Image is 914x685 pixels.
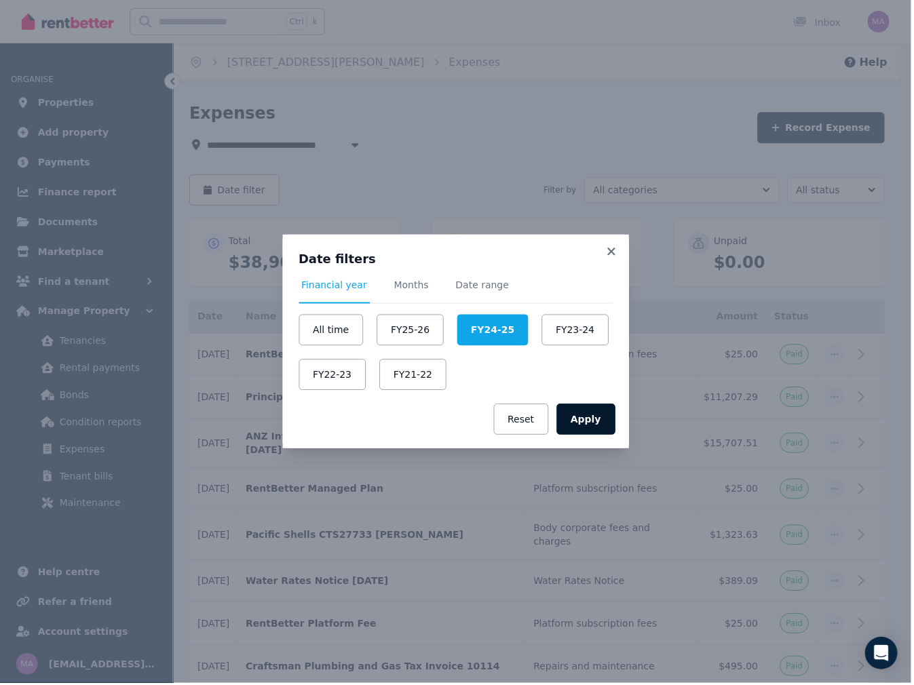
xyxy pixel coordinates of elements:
[381,360,448,391] button: FY21-22
[457,279,511,292] span: Date range
[300,315,364,347] button: All time
[396,279,430,292] span: Months
[300,279,615,305] nav: Tabs
[300,360,367,391] button: FY22-23
[378,315,445,347] button: FY25-26
[868,639,900,671] div: Open Intercom Messenger
[544,315,611,347] button: FY23-24
[495,405,550,436] button: Reset
[300,252,615,268] h3: Date filters
[303,279,368,292] span: Financial year
[558,405,617,436] button: Apply
[459,315,529,347] button: FY24-25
